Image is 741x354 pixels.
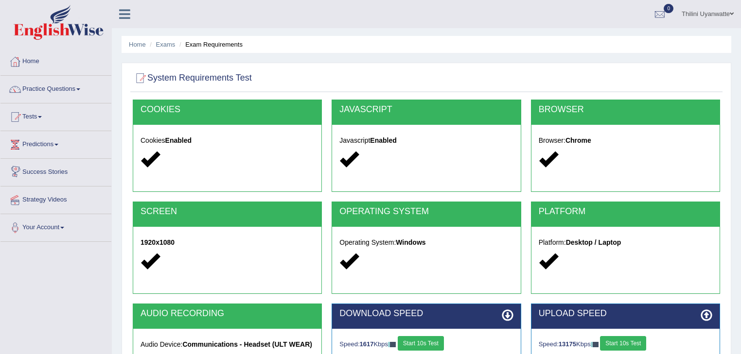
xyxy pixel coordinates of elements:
[370,136,396,144] strong: Enabled
[141,309,314,319] h2: AUDIO RECORDING
[141,207,314,217] h2: SCREEN
[664,4,673,13] span: 0
[539,336,712,353] div: Speed: Kbps
[339,207,513,217] h2: OPERATING SYSTEM
[165,136,192,144] strong: Enabled
[0,76,111,100] a: Practice Questions
[559,340,576,348] strong: 13175
[539,137,712,144] h5: Browser:
[539,239,712,246] h5: Platform:
[0,48,111,72] a: Home
[566,238,621,246] strong: Desktop / Laptop
[539,207,712,217] h2: PLATFORM
[141,341,314,348] h5: Audio Device:
[339,105,513,115] h2: JAVASCRIPT
[129,41,146,48] a: Home
[539,105,712,115] h2: BROWSER
[539,309,712,319] h2: UPLOAD SPEED
[591,342,599,347] img: ajax-loader-fb-connection.gif
[339,239,513,246] h5: Operating System:
[177,40,243,49] li: Exam Requirements
[156,41,176,48] a: Exams
[182,340,312,348] strong: Communications - Headset (ULT WEAR)
[141,137,314,144] h5: Cookies
[565,136,591,144] strong: Chrome
[360,340,374,348] strong: 1617
[339,309,513,319] h2: DOWNLOAD SPEED
[0,131,111,155] a: Predictions
[0,159,111,183] a: Success Stories
[396,238,425,246] strong: Windows
[0,186,111,211] a: Strategy Videos
[141,105,314,115] h2: COOKIES
[388,342,396,347] img: ajax-loader-fb-connection.gif
[339,336,513,353] div: Speed: Kbps
[0,214,111,238] a: Your Account
[141,238,175,246] strong: 1920x1080
[133,71,252,85] h2: System Requirements Test
[398,336,444,351] button: Start 10s Test
[600,336,646,351] button: Start 10s Test
[0,103,111,128] a: Tests
[339,137,513,144] h5: Javascript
